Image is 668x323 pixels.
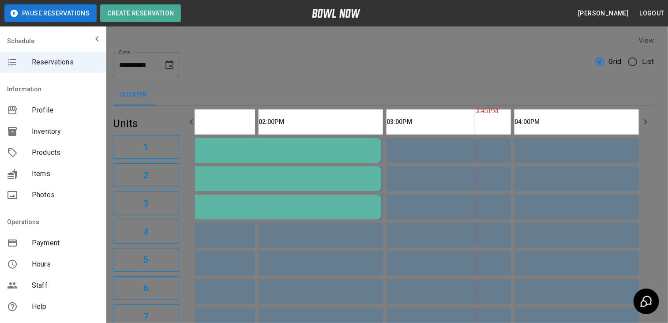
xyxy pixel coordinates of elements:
[259,109,383,135] th: 02:00PM
[32,147,99,158] span: Products
[143,225,148,239] h6: 4
[642,56,654,67] span: List
[143,281,148,295] h6: 6
[161,56,178,74] button: Choose date, selected date is Oct 5, 2025
[32,301,99,312] span: Help
[134,146,374,155] div: [PERSON_NAME]
[474,107,476,115] span: 3:45PM
[387,109,511,135] th: 03:00PM
[32,169,99,179] span: Items
[4,4,97,22] button: Pause Reservations
[609,56,622,67] span: Grid
[134,203,374,212] div: [PERSON_NAME]
[636,5,668,22] button: Logout
[32,238,99,248] span: Payment
[134,174,374,184] div: [PERSON_NAME]
[32,126,99,137] span: Inventory
[32,280,99,291] span: Staff
[143,253,148,267] h6: 5
[32,105,99,116] span: Profile
[514,109,639,135] th: 04:00PM
[574,5,632,22] button: [PERSON_NAME]
[312,9,360,18] img: logo
[143,140,148,154] h6: 1
[113,116,179,131] h5: Units
[32,57,99,68] span: Reservations
[113,84,154,105] button: Duckpin
[143,196,148,210] h6: 3
[143,168,148,182] h6: 2
[100,4,181,22] button: Create Reservation
[113,84,654,105] div: inventory tabs
[32,190,99,200] span: Photos
[32,259,99,270] span: Hours
[638,36,654,45] label: View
